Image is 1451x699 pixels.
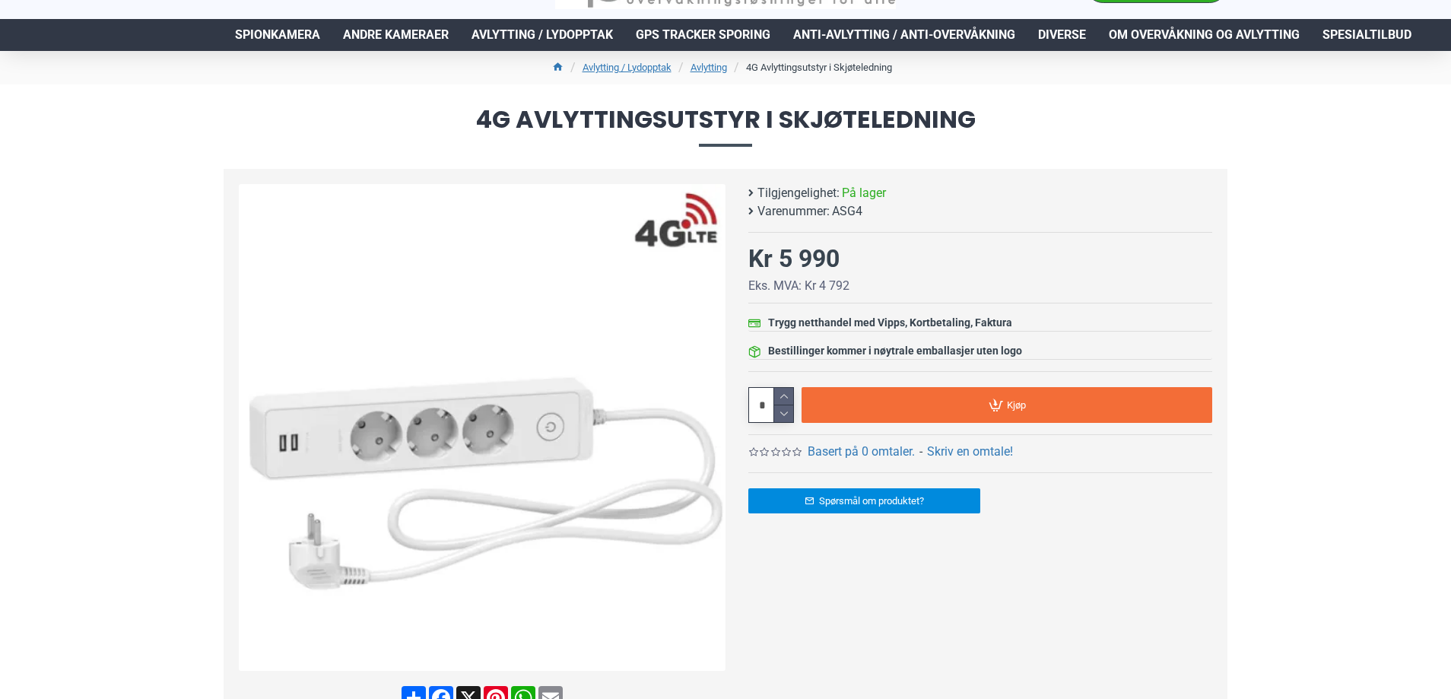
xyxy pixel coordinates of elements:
b: Tilgjengelighet: [757,184,840,202]
a: Spørsmål om produktet? [748,488,980,513]
a: Avlytting / Lydopptak [583,60,672,75]
span: Avlytting / Lydopptak [471,26,613,44]
img: 4G romavlytter i skjøteledning - SpyGadgets.no [239,184,725,671]
span: ASG4 [832,202,862,221]
a: Om overvåkning og avlytting [1097,19,1311,51]
div: Bestillinger kommer i nøytrale emballasjer uten logo [768,343,1022,359]
span: Spionkamera [235,26,320,44]
span: Anti-avlytting / Anti-overvåkning [793,26,1015,44]
a: Basert på 0 omtaler. [808,443,915,461]
span: Kjøp [1007,400,1026,410]
a: Spesialtilbud [1311,19,1423,51]
img: logo_orange.svg [24,24,37,37]
a: Avlytting [691,60,727,75]
a: GPS Tracker Sporing [624,19,782,51]
a: Andre kameraer [332,19,460,51]
div: v 4.0.25 [43,24,75,37]
a: Diverse [1027,19,1097,51]
a: Avlytting / Lydopptak [460,19,624,51]
a: Anti-avlytting / Anti-overvåkning [782,19,1027,51]
span: 4G Avlyttingsutstyr i Skjøteledning [224,107,1227,146]
a: Skriv en omtale! [927,443,1013,461]
div: Keywords by Traffic [168,90,256,100]
span: På lager [842,184,886,202]
img: website_grey.svg [24,40,37,52]
div: Domain Overview [58,90,136,100]
a: Spionkamera [224,19,332,51]
span: Andre kameraer [343,26,449,44]
b: - [919,444,922,459]
div: Kr 5 990 [748,240,840,277]
img: tab_keywords_by_traffic_grey.svg [151,88,164,100]
div: Trygg netthandel med Vipps, Kortbetaling, Faktura [768,315,1012,331]
span: Om overvåkning og avlytting [1109,26,1300,44]
span: GPS Tracker Sporing [636,26,770,44]
span: Spesialtilbud [1322,26,1411,44]
div: Domain: [DOMAIN_NAME] [40,40,167,52]
img: tab_domain_overview_orange.svg [41,88,53,100]
b: Varenummer: [757,202,830,221]
span: Diverse [1038,26,1086,44]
